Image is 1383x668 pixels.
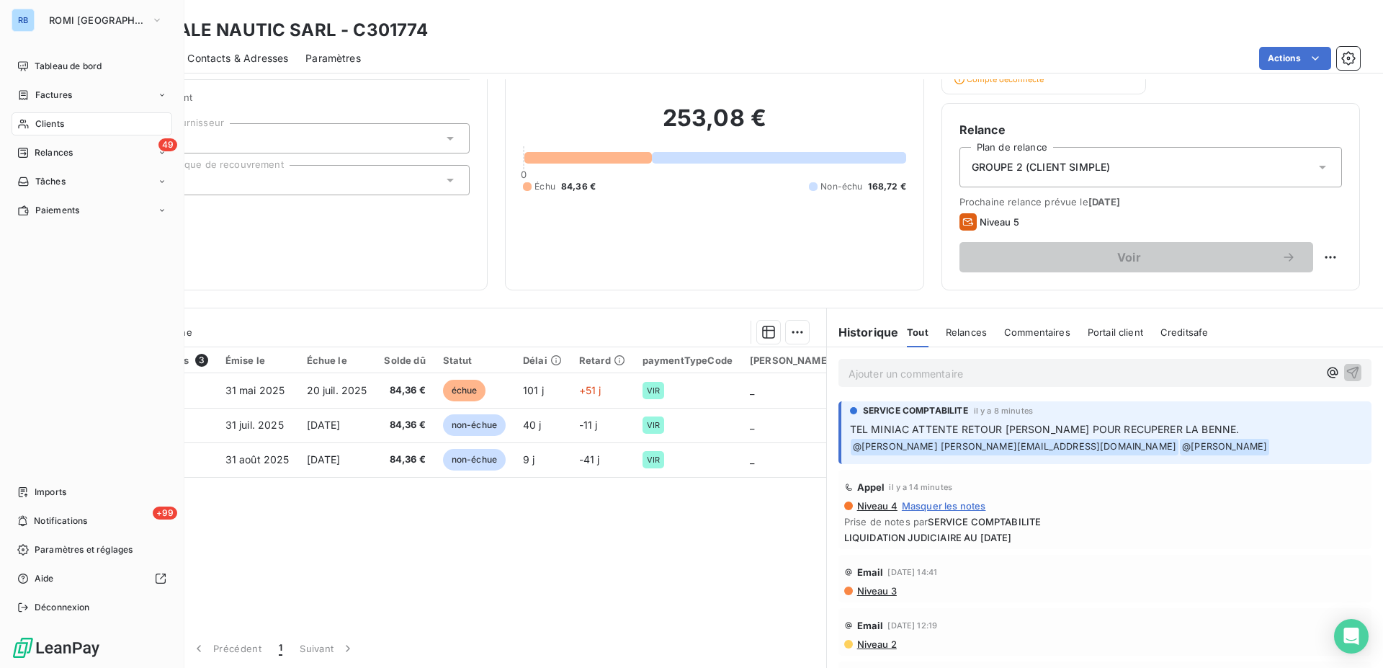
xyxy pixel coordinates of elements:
span: [DATE] 12:19 [887,621,937,630]
span: Non-échu [820,180,862,193]
button: Précédent [183,633,270,664]
span: Niveau 5 [980,216,1019,228]
span: Propriétés Client [116,92,470,112]
button: Suivant [291,633,364,664]
span: Paramètres et réglages [35,543,133,556]
span: +51 j [579,384,601,396]
span: [DATE] 14:41 [887,568,937,576]
span: Tout [907,326,928,338]
span: Tâches [35,175,66,188]
a: Aide [12,567,172,590]
span: LIQUIDATION JUDICIAIRE AU [DATE] [844,532,1366,543]
span: 31 juil. 2025 [225,419,284,431]
span: _ [750,419,754,431]
span: Prise de notes par [844,516,1366,527]
span: Relances [946,326,987,338]
span: non-échue [443,414,506,436]
span: VIR [647,455,660,464]
span: 84,36 € [384,383,425,398]
span: Commentaires [1004,326,1070,338]
div: Échue le [307,355,367,366]
span: Clients [35,117,64,130]
span: TEL MINIAC ATTENTE RETOUR [PERSON_NAME] POUR RECUPERER LA BENNE. [850,423,1240,435]
span: 168,72 € [868,180,905,193]
span: Masquer les notes [902,500,986,512]
span: Portail client [1088,326,1143,338]
span: [DATE] [1088,196,1121,208]
span: Compte déconnecté [954,74,1044,85]
span: Aide [35,572,54,585]
div: paymentTypeCode [643,355,733,366]
span: Relances [35,146,73,159]
h6: Relance [959,121,1342,138]
span: Contacts & Adresses [187,51,288,66]
span: échue [443,380,486,401]
span: 31 mai 2025 [225,384,285,396]
span: 40 j [523,419,542,431]
span: 0 [521,169,527,180]
span: 1 [279,641,282,656]
span: [DATE] [307,419,341,431]
span: -41 j [579,453,600,466]
div: [PERSON_NAME] [750,355,831,366]
h3: CANCALE NAUTIC SARL - C301774 [127,17,428,43]
span: @ [PERSON_NAME] [PERSON_NAME][EMAIL_ADDRESS][DOMAIN_NAME] [851,439,1178,455]
span: _ [750,384,754,396]
h2: 253,08 € [523,104,905,147]
span: 84,36 € [561,180,596,193]
button: 1 [270,633,291,664]
span: -11 j [579,419,598,431]
div: RB [12,9,35,32]
span: VIR [647,421,660,429]
span: SERVICE COMPTABILITE [863,404,968,417]
span: [DATE] [307,453,341,466]
div: Open Intercom Messenger [1334,619,1369,654]
span: il y a 14 minutes [889,483,952,491]
span: ROMI [GEOGRAPHIC_DATA] [49,14,146,26]
span: non-échue [443,449,506,471]
div: Solde dû [384,355,425,366]
span: 3 [195,354,208,367]
span: Factures [35,89,72,102]
span: SERVICE COMPTABILITE [928,516,1041,527]
span: Niveau 3 [856,585,897,597]
span: Échu [534,180,555,193]
span: 31 août 2025 [225,453,290,466]
span: Paiements [35,204,79,217]
img: Logo LeanPay [12,636,101,659]
span: Email [857,620,884,631]
button: Actions [1259,47,1331,70]
span: Tableau de bord [35,60,102,73]
span: 84,36 € [384,418,425,432]
span: 84,36 € [384,453,425,467]
span: 49 [158,138,177,151]
button: Voir [959,242,1313,272]
span: 20 juil. 2025 [307,384,367,396]
span: GROUPE 2 (CLIENT SIMPLE) [972,160,1111,174]
span: Niveau 4 [856,500,898,512]
span: Notifications [34,515,87,527]
div: Émise le [225,355,290,366]
span: Prochaine relance prévue le [959,196,1342,208]
span: Voir [977,251,1281,263]
span: _ [750,453,754,466]
span: Appel [857,481,885,493]
span: +99 [153,507,177,520]
h6: Historique [827,324,899,341]
div: Retard [579,355,625,366]
div: Délai [523,355,562,366]
span: Déconnexion [35,601,90,614]
span: il y a 8 minutes [974,406,1033,415]
span: VIR [647,386,660,395]
span: Paramètres [305,51,361,66]
span: 101 j [523,384,544,396]
span: Creditsafe [1160,326,1209,338]
span: Email [857,566,884,578]
div: Statut [443,355,506,366]
span: 9 j [523,453,534,466]
span: @ [PERSON_NAME] [1180,439,1269,455]
span: Imports [35,486,66,499]
span: Niveau 2 [856,638,897,650]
